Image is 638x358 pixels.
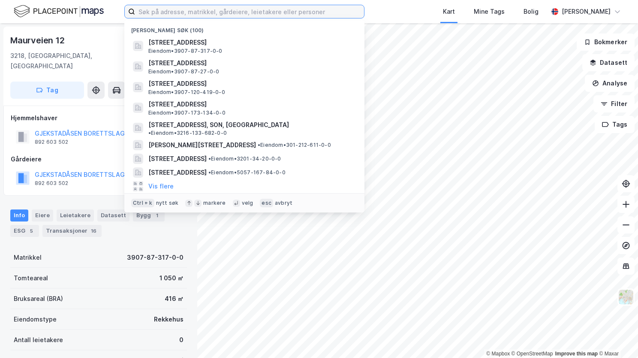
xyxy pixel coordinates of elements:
[159,273,184,283] div: 1 050 ㎡
[97,209,129,221] div: Datasett
[148,48,223,55] span: Eiendom • 3907-87-317-0-0
[577,33,635,51] button: Bokmerker
[42,225,102,237] div: Transaksjoner
[208,155,211,162] span: •
[179,335,184,345] div: 0
[14,273,48,283] div: Tomteareal
[10,209,28,221] div: Info
[524,6,539,17] div: Bolig
[148,79,354,89] span: [STREET_ADDRESS]
[148,130,227,137] span: Eiendom • 3216-133-682-0-0
[512,351,553,357] a: OpenStreetMap
[148,89,225,96] span: Eiendom • 3907-120-419-0-0
[474,6,505,17] div: Mine Tags
[443,6,455,17] div: Kart
[10,225,39,237] div: ESG
[148,181,174,191] button: Vis flere
[131,199,154,207] div: Ctrl + k
[208,169,211,176] span: •
[14,252,42,263] div: Matrikkel
[127,252,184,263] div: 3907-87-317-0-0
[555,351,598,357] a: Improve this map
[562,6,611,17] div: [PERSON_NAME]
[260,199,273,207] div: esc
[156,200,179,206] div: nytt søk
[10,33,66,47] div: Maurveien 12
[148,68,219,75] span: Eiendom • 3907-87-27-0-0
[208,155,281,162] span: Eiendom • 3201-34-20-0-0
[10,51,136,71] div: 3218, [GEOGRAPHIC_DATA], [GEOGRAPHIC_DATA]
[258,142,260,148] span: •
[203,200,226,206] div: markere
[595,317,638,358] iframe: Chat Widget
[14,4,104,19] img: logo.f888ab2527a4732fd821a326f86c7f29.svg
[148,120,289,130] span: [STREET_ADDRESS], SON, [GEOGRAPHIC_DATA]
[11,113,187,123] div: Hjemmelshaver
[148,99,354,109] span: [STREET_ADDRESS]
[585,75,635,92] button: Analyse
[148,130,151,136] span: •
[595,116,635,133] button: Tags
[57,209,94,221] div: Leietakere
[27,227,36,235] div: 5
[148,109,226,116] span: Eiendom • 3907-173-134-0-0
[148,37,354,48] span: [STREET_ADDRESS]
[618,289,634,305] img: Z
[165,294,184,304] div: 416 ㎡
[10,82,84,99] button: Tag
[154,314,184,325] div: Rekkehus
[582,54,635,71] button: Datasett
[148,140,256,150] span: [PERSON_NAME][STREET_ADDRESS]
[258,142,331,149] span: Eiendom • 301-212-611-0-0
[153,211,161,220] div: 1
[11,154,187,164] div: Gårdeiere
[486,351,510,357] a: Mapbox
[14,335,63,345] div: Antall leietakere
[242,200,253,206] div: velg
[14,314,57,325] div: Eiendomstype
[135,5,364,18] input: Søk på adresse, matrikkel, gårdeiere, leietakere eller personer
[133,209,165,221] div: Bygg
[89,227,98,235] div: 16
[208,169,286,176] span: Eiendom • 5057-167-84-0-0
[148,167,207,178] span: [STREET_ADDRESS]
[124,20,364,36] div: [PERSON_NAME] søk (100)
[148,58,354,68] span: [STREET_ADDRESS]
[35,180,68,187] div: 892 603 502
[35,139,68,146] div: 892 603 502
[32,209,53,221] div: Eiere
[148,154,207,164] span: [STREET_ADDRESS]
[14,294,63,304] div: Bruksareal (BRA)
[593,95,635,112] button: Filter
[275,200,292,206] div: avbryt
